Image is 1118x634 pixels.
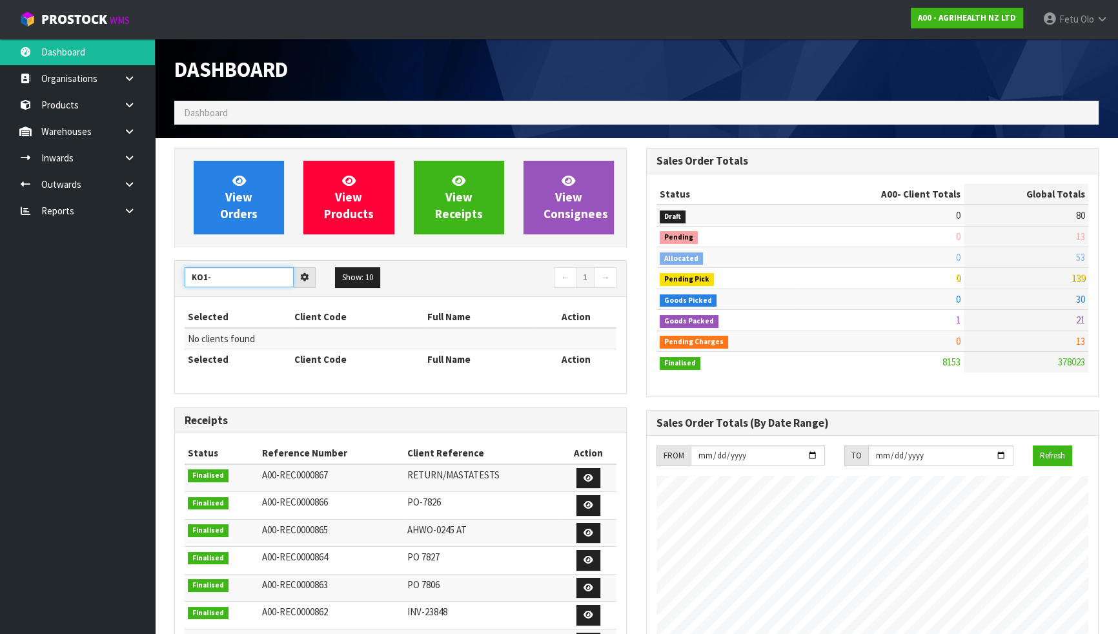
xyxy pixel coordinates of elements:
span: View Receipts [435,173,483,221]
span: ProStock [41,11,107,28]
span: AHWO-0245 AT [407,524,467,536]
span: Allocated [660,252,703,265]
span: A00 [881,188,897,200]
div: FROM [656,445,691,466]
span: 1 [956,314,960,326]
span: PO 7806 [407,578,440,591]
span: Finalised [188,524,229,537]
span: 21 [1076,314,1085,326]
button: Refresh [1033,445,1072,466]
th: Action [536,349,616,370]
th: Action [560,443,616,464]
span: RETURN/MASTATESTS [407,469,500,481]
th: Client Code [291,307,424,327]
th: Status [185,443,259,464]
small: WMS [110,14,130,26]
span: Pending Charges [660,336,728,349]
span: PO-7826 [407,496,441,508]
input: Search clients [185,267,294,287]
nav: Page navigation [411,267,617,290]
span: 53 [1076,251,1085,263]
th: - Client Totals [799,184,964,205]
a: ← [554,267,576,288]
th: Full Name [424,307,536,327]
span: Pending [660,231,698,244]
span: Pending Pick [660,273,714,286]
span: 0 [956,251,960,263]
span: A00-REC0000864 [262,551,328,563]
span: View Consignees [544,173,608,221]
span: A00-REC0000866 [262,496,328,508]
span: 80 [1076,209,1085,221]
span: PO 7827 [407,551,440,563]
button: Show: 10 [335,267,380,288]
span: Finalised [660,357,700,370]
a: ViewOrders [194,161,284,234]
span: 0 [956,209,960,221]
th: Client Code [291,349,424,370]
span: 8153 [942,356,960,368]
h3: Sales Order Totals (By Date Range) [656,417,1088,429]
a: A00 - AGRIHEALTH NZ LTD [911,8,1023,28]
th: Action [536,307,616,327]
span: A00-REC0000867 [262,469,328,481]
a: ViewConsignees [523,161,614,234]
span: A00-REC0000862 [262,606,328,618]
span: A00-REC0000863 [262,578,328,591]
div: TO [844,445,868,466]
span: 0 [956,230,960,243]
h3: Sales Order Totals [656,155,1088,167]
span: Finalised [188,579,229,592]
span: Finalised [188,552,229,565]
a: 1 [576,267,595,288]
img: cube-alt.png [19,11,36,27]
th: Global Totals [964,184,1088,205]
span: View Orders [220,173,258,221]
th: Selected [185,349,291,370]
span: 30 [1076,293,1085,305]
a: ViewReceipts [414,161,504,234]
span: Fetu [1059,13,1079,25]
span: 0 [956,335,960,347]
span: Dashboard [174,56,288,83]
span: 378023 [1058,356,1085,368]
th: Reference Number [259,443,404,464]
th: Status [656,184,799,205]
strong: A00 - AGRIHEALTH NZ LTD [918,12,1016,23]
a: → [594,267,616,288]
h3: Receipts [185,414,616,427]
td: No clients found [185,328,616,349]
span: View Products [324,173,374,221]
span: 0 [956,272,960,284]
th: Full Name [424,349,536,370]
span: Finalised [188,469,229,482]
span: Goods Picked [660,294,717,307]
span: A00-REC0000865 [262,524,328,536]
a: ViewProducts [303,161,394,234]
span: 13 [1076,230,1085,243]
span: Goods Packed [660,315,718,328]
th: Client Reference [404,443,560,464]
span: 13 [1076,335,1085,347]
span: 0 [956,293,960,305]
span: 139 [1072,272,1085,284]
span: Draft [660,210,686,223]
span: Finalised [188,607,229,620]
span: INV-23848 [407,606,447,618]
span: Finalised [188,497,229,510]
th: Selected [185,307,291,327]
span: Olo [1081,13,1094,25]
span: Dashboard [184,107,228,119]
